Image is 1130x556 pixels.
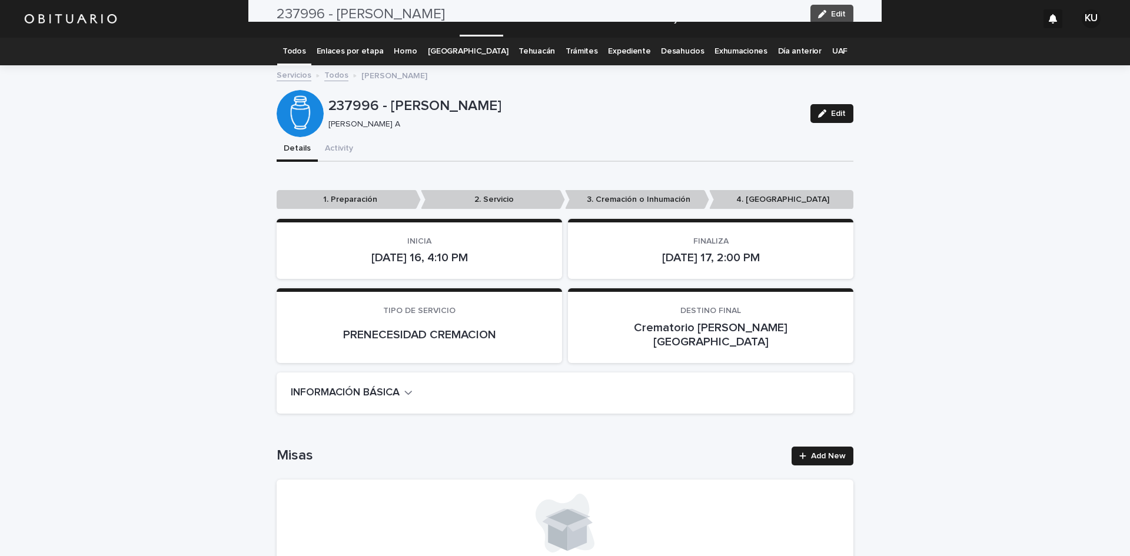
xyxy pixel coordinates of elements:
[811,452,846,460] span: Add New
[810,104,853,123] button: Edit
[714,38,767,65] a: Exhumaciones
[421,190,565,209] p: 2. Servicio
[680,307,741,315] span: DESTINO FINAL
[693,237,729,245] span: FINALIZA
[832,38,847,65] a: UAF
[291,328,548,342] p: PRENECESIDAD CREMACION
[282,38,305,65] a: Todos
[277,190,421,209] p: 1. Preparación
[519,38,555,65] a: Tehuacán
[407,237,431,245] span: INICIA
[792,447,853,465] a: Add New
[291,387,400,399] h2: INFORMACIÓN BÁSICA
[582,321,839,349] p: Crematorio [PERSON_NAME][GEOGRAPHIC_DATA]
[428,38,508,65] a: [GEOGRAPHIC_DATA]
[291,251,548,265] p: [DATE] 16, 4:10 PM
[24,7,118,31] img: HUM7g2VNRLqGMmR9WVqf
[1082,9,1101,28] div: KU
[582,251,839,265] p: [DATE] 17, 2:00 PM
[328,119,796,129] p: [PERSON_NAME] A
[277,447,785,464] h1: Misas
[778,38,822,65] a: Día anterior
[709,190,853,209] p: 4. [GEOGRAPHIC_DATA]
[361,68,427,81] p: [PERSON_NAME]
[277,68,311,81] a: Servicios
[831,109,846,118] span: Edit
[608,38,650,65] a: Expediente
[565,190,709,209] p: 3. Cremación o Inhumación
[277,137,318,162] button: Details
[566,38,598,65] a: Trámites
[661,38,704,65] a: Desahucios
[317,38,384,65] a: Enlaces por etapa
[291,387,413,399] button: INFORMACIÓN BÁSICA
[324,68,348,81] a: Todos
[394,38,417,65] a: Horno
[383,307,456,315] span: TIPO DE SERVICIO
[328,98,801,115] p: 237996 - [PERSON_NAME]
[318,137,360,162] button: Activity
